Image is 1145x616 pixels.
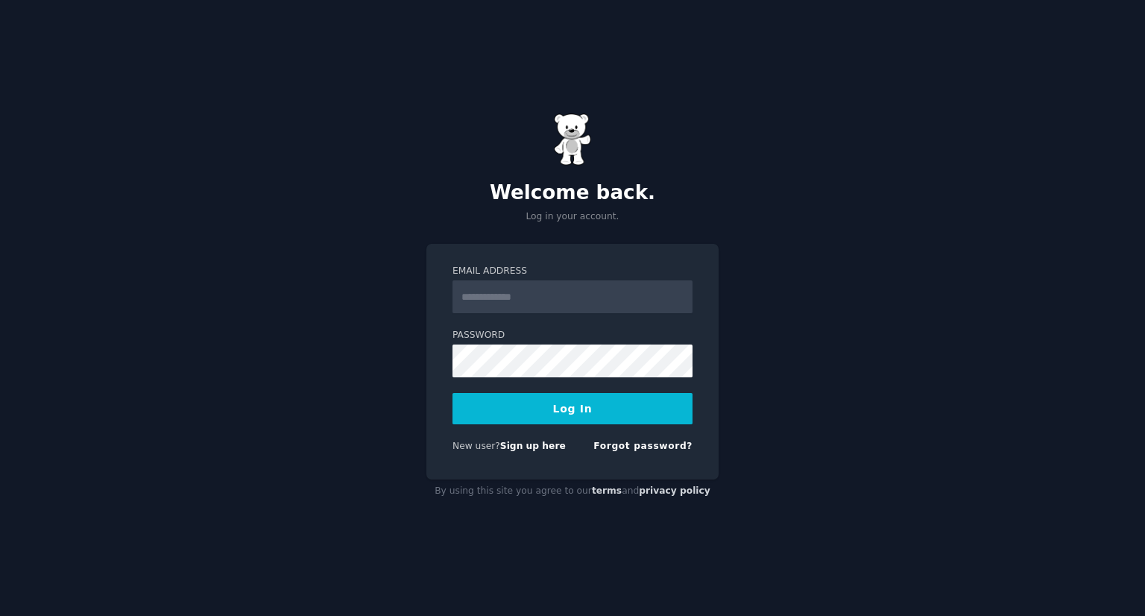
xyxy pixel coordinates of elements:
a: Sign up here [500,441,566,451]
span: New user? [452,441,500,451]
a: Forgot password? [593,441,693,451]
a: terms [592,485,622,496]
p: Log in your account. [426,210,719,224]
label: Password [452,329,693,342]
img: Gummy Bear [554,113,591,166]
label: Email Address [452,265,693,278]
h2: Welcome back. [426,181,719,205]
a: privacy policy [639,485,710,496]
button: Log In [452,393,693,424]
div: By using this site you agree to our and [426,480,719,503]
